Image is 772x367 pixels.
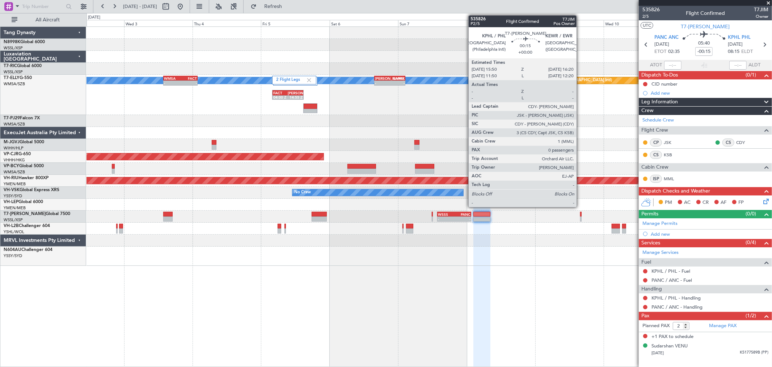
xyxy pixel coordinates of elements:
[4,164,44,168] a: VP-BCYGlobal 5000
[4,140,44,144] a: M-JGVJGlobal 5000
[641,187,710,195] span: Dispatch Checks and Weather
[258,4,288,9] span: Refresh
[4,188,20,192] span: VH-VSK
[438,217,454,221] div: -
[55,20,124,26] div: Tue 2
[4,121,25,127] a: WMSA/SZB
[193,20,261,26] div: Thu 4
[467,20,535,26] div: Mon 8
[438,212,454,217] div: WSSS
[288,95,302,99] div: 14:55 Z
[709,322,737,330] a: Manage PAX
[728,48,739,55] span: 08:15
[4,169,25,175] a: WMSA/SZB
[668,48,680,55] span: 02:35
[686,10,725,17] div: Flight Confirmed
[164,76,181,81] div: WMSA
[604,20,672,26] div: Wed 10
[722,139,734,147] div: CS
[655,41,670,48] span: [DATE]
[736,139,752,146] a: CDY
[684,199,691,206] span: AC
[651,350,664,356] span: [DATE]
[641,98,678,106] span: Leg Information
[651,277,692,283] a: PANC / ANC - Fuel
[641,71,678,79] span: Dispatch To-Dos
[273,95,288,99] div: 04:00 Z
[4,224,50,228] a: VH-L2BChallenger 604
[4,224,19,228] span: VH-L2B
[748,62,760,69] span: ALDT
[641,285,662,293] span: Handling
[181,81,197,85] div: -
[641,163,668,172] span: Cabin Crew
[375,81,390,85] div: -
[655,48,667,55] span: ETOT
[651,333,693,341] span: +1 PAX to schedule
[4,116,40,120] a: T7-PJ29Falcon 7X
[19,17,76,22] span: All Aircraft
[247,1,291,12] button: Refresh
[4,200,18,204] span: VH-LEP
[728,34,751,41] span: KPHL PHL
[4,248,21,252] span: N604AU
[181,76,197,81] div: FACT
[651,295,701,301] a: KPHL / PHL - Handling
[4,188,59,192] a: VH-VSKGlobal Express XRS
[4,164,19,168] span: VP-BCY
[4,81,25,87] a: WMSA/SZB
[4,40,45,44] a: N8998KGlobal 6000
[4,229,24,235] a: YSHL/WOL
[124,20,193,26] div: Wed 3
[390,81,405,85] div: -
[746,210,756,218] span: (0/0)
[261,20,329,26] div: Fri 5
[650,151,662,159] div: CS
[390,76,405,81] div: GMMX
[664,61,682,70] input: --:--
[4,253,22,259] a: YSSY/SYD
[454,212,471,217] div: PANC
[164,81,181,85] div: -
[642,322,670,330] label: Planned PAX
[4,248,52,252] a: N604AUChallenger 604
[741,48,753,55] span: ELDT
[8,14,79,26] button: All Aircraft
[655,34,679,41] span: PANC ANC
[4,45,23,51] a: WSSL/XSP
[4,64,17,68] span: T7-RIC
[4,152,31,156] a: VP-CJRG-650
[294,187,311,198] div: No Crew
[651,343,688,350] div: Sudarshan VENU
[330,20,398,26] div: Sat 6
[4,140,20,144] span: M-JGVJ
[664,152,680,158] a: KSB
[641,22,653,29] button: UTC
[276,77,306,83] label: 2 Flight Legs
[650,175,662,183] div: ISP
[88,15,100,21] div: [DATE]
[273,91,288,95] div: FACT
[738,199,744,206] span: FP
[641,210,658,218] span: Permits
[123,3,157,10] span: [DATE] - [DATE]
[746,312,756,319] span: (1/2)
[746,239,756,246] span: (0/4)
[4,64,42,68] a: T7-RICGlobal 6000
[754,13,768,20] span: Owner
[4,212,46,216] span: T7-[PERSON_NAME]
[664,139,680,146] a: JSK
[4,40,20,44] span: N8998K
[4,176,18,180] span: VH-RIU
[681,23,730,30] span: T7-[PERSON_NAME]
[641,107,654,115] span: Crew
[4,212,70,216] a: T7-[PERSON_NAME]Global 7500
[665,199,672,206] span: PM
[740,350,768,356] span: K5177589B (PP)
[4,193,22,199] a: YSSY/SYD
[4,217,23,223] a: WSSL/XSP
[4,176,48,180] a: VH-RIUHawker 800XP
[651,268,690,274] a: KPHL / PHL - Fuel
[4,69,23,75] a: WSSL/XSP
[4,200,43,204] a: VH-LEPGlobal 6000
